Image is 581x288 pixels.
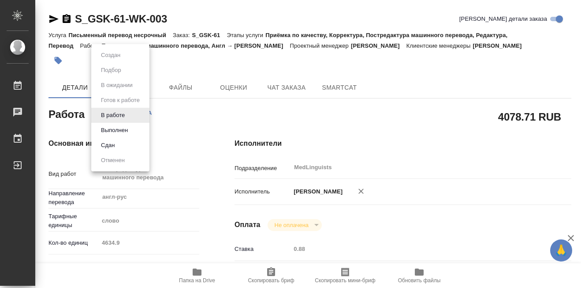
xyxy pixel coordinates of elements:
button: Подбор [98,65,124,75]
button: Выполнен [98,125,130,135]
button: В работе [98,110,127,120]
button: Готов к работе [98,95,142,105]
button: Отменен [98,155,127,165]
button: Создан [98,50,123,60]
button: Сдан [98,140,117,150]
button: В ожидании [98,80,135,90]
